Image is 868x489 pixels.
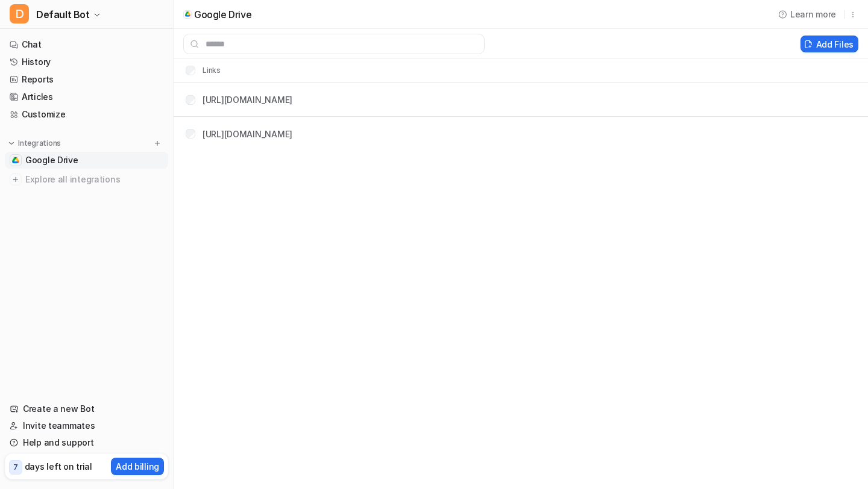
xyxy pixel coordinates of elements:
span: Default Bot [36,6,90,23]
a: History [5,54,168,70]
img: expand menu [7,139,16,148]
button: Add Files [800,36,858,52]
a: Chat [5,36,168,53]
a: Explore all integrations [5,171,168,188]
span: D [10,4,29,23]
p: Google Drive [194,8,251,20]
a: [URL][DOMAIN_NAME] [203,95,292,105]
button: Integrations [5,137,64,149]
a: Invite teammates [5,417,168,434]
img: Google Drive [12,157,19,164]
th: Links [176,63,221,78]
img: menu_add.svg [153,139,162,148]
a: Create a new Bot [5,400,168,417]
p: 7 [13,462,18,473]
a: [URL][DOMAIN_NAME] [203,129,292,139]
p: days left on trial [25,460,92,473]
p: Integrations [18,139,61,148]
p: Add billing [116,460,159,473]
a: Help and support [5,434,168,451]
a: Google DriveGoogle Drive [5,152,168,169]
button: Learn more [773,4,842,24]
a: Articles [5,89,168,105]
button: Add billing [111,458,164,475]
img: explore all integrations [10,173,22,185]
span: Explore all integrations [25,170,163,189]
a: Customize [5,106,168,123]
img: google_drive icon [185,11,190,16]
a: Reports [5,71,168,88]
span: Google Drive [25,154,78,166]
span: Learn more [790,8,836,20]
